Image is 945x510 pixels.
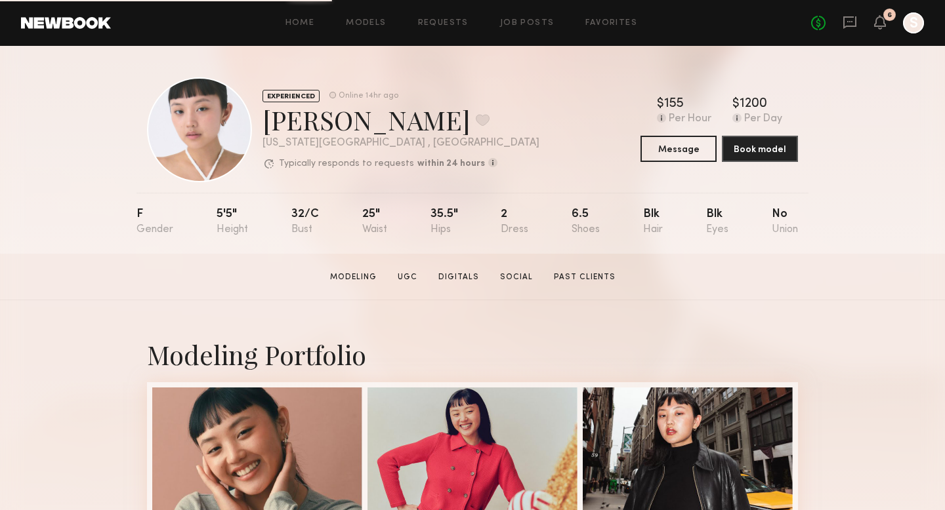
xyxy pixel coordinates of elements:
a: Digitals [433,271,484,283]
div: 32/c [291,208,319,235]
div: Per Day [744,113,782,125]
div: 1200 [740,98,767,111]
button: Book model [722,136,798,162]
button: Message [640,136,717,162]
div: Blk [706,208,728,235]
div: No [772,208,798,235]
div: 35.5" [430,208,458,235]
div: 6.5 [572,208,600,235]
p: Typically responds to requests [279,159,414,168]
a: Favorites [585,19,637,28]
div: Blk [643,208,663,235]
a: Past Clients [549,271,621,283]
div: 155 [664,98,684,111]
b: within 24 hours [417,159,485,168]
a: S [903,12,924,33]
a: Home [285,19,315,28]
div: 5'5" [217,208,248,235]
a: Social [495,271,538,283]
div: [PERSON_NAME] [262,102,539,137]
a: Models [346,19,386,28]
div: 25" [362,208,387,235]
a: UGC [392,271,423,283]
div: EXPERIENCED [262,90,320,102]
div: $ [657,98,664,111]
div: [US_STATE][GEOGRAPHIC_DATA] , [GEOGRAPHIC_DATA] [262,138,539,149]
div: 6 [887,12,892,19]
a: Job Posts [500,19,555,28]
div: Per Hour [669,113,711,125]
a: Requests [418,19,469,28]
div: 2 [501,208,528,235]
div: F [136,208,173,235]
div: Modeling Portfolio [147,337,798,372]
div: $ [732,98,740,111]
a: Modeling [325,271,382,283]
div: Online 14hr ago [339,92,398,100]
